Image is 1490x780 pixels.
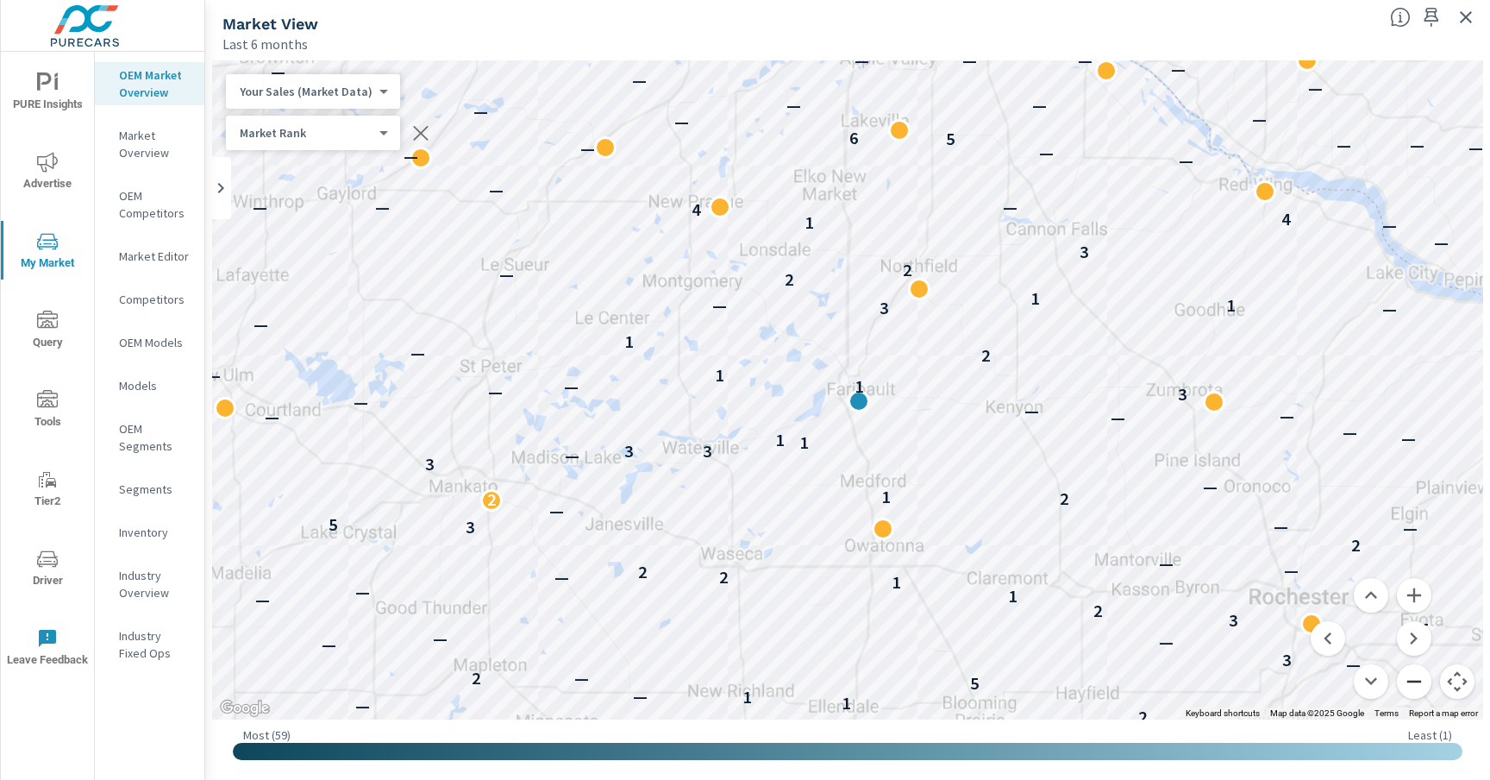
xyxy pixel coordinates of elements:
[240,84,372,99] p: Your Sales (Market Data)
[1434,232,1449,253] p: —
[1351,535,1361,556] p: 2
[632,70,647,91] p: —
[95,183,204,226] div: OEM Competitors
[574,668,589,689] p: —
[1354,664,1388,699] button: Move down
[1410,135,1424,155] p: —
[119,567,191,601] p: Industry Overview
[119,377,191,394] p: Models
[1159,553,1174,574] p: —
[222,15,318,33] h5: Market View
[1343,422,1357,443] p: —
[6,311,89,353] span: Query
[222,34,308,54] p: Last 6 months
[119,248,191,265] p: Market Editor
[95,123,204,166] div: Market Overview
[95,623,204,666] div: Industry Fixed Ops
[472,668,481,689] p: 2
[565,445,579,466] p: —
[119,291,191,308] p: Competitors
[981,345,991,366] p: 2
[119,66,191,101] p: OEM Market Overview
[855,376,864,397] p: 1
[1226,295,1236,316] p: 1
[206,365,221,386] p: —
[1270,708,1364,718] span: Map data ©2025 Google
[95,330,204,355] div: OEM Models
[1024,400,1039,421] p: —
[855,50,869,71] p: —
[240,125,372,141] p: Market Rank
[95,476,204,502] div: Segments
[1281,209,1291,230] p: 4
[624,441,634,462] p: 3
[488,381,503,402] p: —
[1337,135,1351,155] p: —
[355,695,370,716] p: —
[6,469,89,512] span: Tier2
[1401,428,1416,449] p: —
[1159,632,1174,652] p: —
[1111,407,1125,428] p: —
[1229,610,1238,631] p: 3
[6,231,89,274] span: My Market
[1008,586,1017,607] p: 1
[903,260,912,280] p: 2
[1179,150,1193,171] p: —
[216,697,273,720] img: Google
[119,524,191,541] p: Inventory
[226,84,386,100] div: Your Sales (Market Data)
[271,61,285,82] p: —
[1468,137,1483,158] p: —
[1408,727,1452,743] p: Least ( 1 )
[119,420,191,455] p: OEM Segments
[322,634,336,655] p: —
[580,138,595,159] p: —
[6,628,89,670] span: Leave Feedback
[786,95,801,116] p: —
[489,179,504,200] p: —
[554,567,569,588] p: —
[742,687,752,708] p: 1
[703,441,712,462] p: 3
[692,199,701,220] p: 4
[1374,708,1399,718] a: Terms (opens in new tab)
[1003,197,1017,217] p: —
[354,392,368,412] p: —
[1039,142,1054,163] p: —
[433,628,448,649] p: —
[1284,560,1299,581] p: —
[95,243,204,269] div: Market Editor
[1282,650,1292,670] p: 3
[881,487,891,507] p: 1
[404,146,418,167] p: —
[487,489,497,510] p: 2
[1403,518,1418,538] p: —
[510,44,524,65] p: —
[1171,59,1186,79] p: —
[775,430,785,450] p: 1
[842,693,851,714] p: 1
[785,269,794,290] p: 2
[1308,78,1323,98] p: —
[1280,406,1294,426] p: —
[119,627,191,662] p: Industry Fixed Ops
[715,365,724,386] p: 1
[1311,621,1345,656] button: Move left
[1032,95,1047,116] p: —
[6,549,89,591] span: Driver
[712,295,727,316] p: —
[243,727,291,743] p: Most ( 59 )
[1252,109,1267,129] p: —
[970,673,980,694] p: 5
[265,406,279,427] p: —
[1382,299,1397,319] p: —
[95,62,204,105] div: OEM Market Overview
[216,697,273,720] a: Open this area in Google Maps (opens a new window)
[892,572,901,593] p: 1
[1080,242,1089,262] p: 3
[638,562,648,582] p: 2
[254,314,268,335] p: —
[1354,578,1388,613] button: Move up
[6,72,89,115] span: PURE Insights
